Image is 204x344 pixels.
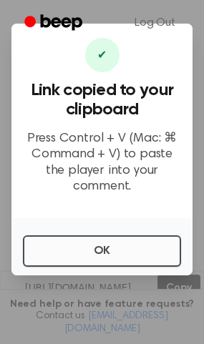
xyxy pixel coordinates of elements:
[23,81,181,119] h3: Link copied to your clipboard
[85,38,120,72] div: ✔
[120,6,190,40] a: Log Out
[14,9,95,37] a: Beep
[23,235,181,267] button: OK
[23,131,181,195] p: Press Control + V (Mac: ⌘ Command + V) to paste the player into your comment.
